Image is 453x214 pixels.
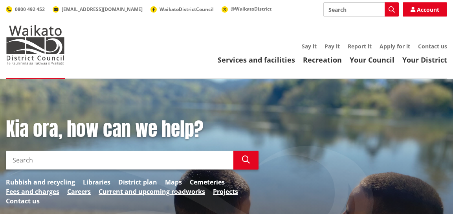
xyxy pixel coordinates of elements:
a: Your Council [350,55,394,65]
span: WaikatoDistrictCouncil [160,6,214,13]
a: Rubbish and recycling [6,177,75,187]
a: Your District [402,55,447,65]
a: Apply for it [380,42,410,50]
a: Libraries [83,177,110,187]
a: WaikatoDistrictCouncil [150,6,214,13]
a: Current and upcoming roadworks [99,187,205,196]
a: Contact us [418,42,447,50]
a: 0800 492 452 [6,6,45,13]
a: Recreation [303,55,342,65]
a: @WaikatoDistrict [222,6,271,12]
a: Fees and charges [6,187,59,196]
span: @WaikatoDistrict [231,6,271,12]
a: Report it [348,42,372,50]
img: Waikato District Council - Te Kaunihera aa Takiwaa o Waikato [6,25,65,65]
a: Pay it [325,42,340,50]
span: 0800 492 452 [15,6,45,13]
input: Search input [323,2,399,17]
input: Search input [6,151,233,170]
a: Services and facilities [218,55,295,65]
a: Projects [213,187,238,196]
a: Say it [302,42,317,50]
a: District plan [118,177,157,187]
a: Contact us [6,196,40,206]
a: Account [403,2,447,17]
a: Careers [67,187,91,196]
a: Maps [165,177,182,187]
span: [EMAIL_ADDRESS][DOMAIN_NAME] [62,6,143,13]
a: [EMAIL_ADDRESS][DOMAIN_NAME] [53,6,143,13]
h1: Kia ora, how can we help? [6,118,259,141]
a: Cemeteries [190,177,225,187]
